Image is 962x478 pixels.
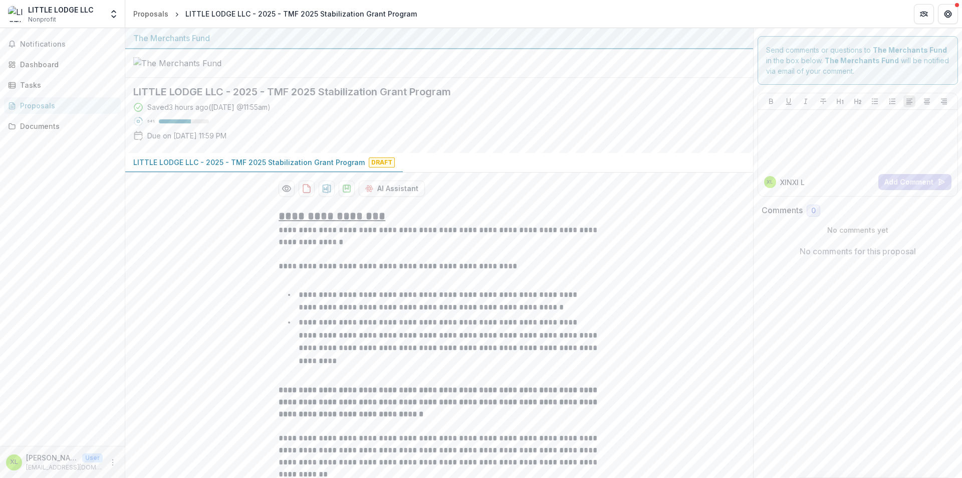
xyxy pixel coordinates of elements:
[147,130,226,141] p: Due on [DATE] 11:59 PM
[20,100,113,111] div: Proposals
[147,118,155,125] p: 64 %
[817,95,829,107] button: Strike
[811,207,816,215] span: 0
[299,181,315,197] button: download-proposal
[852,95,864,107] button: Heading 2
[780,177,805,188] p: XINXI L
[762,225,954,235] p: No comments yet
[903,95,915,107] button: Align Left
[8,6,24,22] img: LITTLE LODGE LLC
[339,181,355,197] button: download-proposal
[20,59,113,70] div: Dashboard
[767,180,773,185] div: XINXI LIU
[133,57,233,69] img: The Merchants Fund
[26,463,103,472] p: [EMAIL_ADDRESS][DOMAIN_NAME]
[133,32,745,44] div: The Merchants Fund
[20,80,113,90] div: Tasks
[20,40,117,49] span: Notifications
[783,95,795,107] button: Underline
[800,245,916,257] p: No comments for this proposal
[938,95,950,107] button: Align Right
[4,77,121,93] a: Tasks
[4,36,121,52] button: Notifications
[834,95,846,107] button: Heading 1
[914,4,934,24] button: Partners
[4,56,121,73] a: Dashboard
[279,181,295,197] button: Preview 73a16a42-8da8-49f5-9df7-9f09a65c8b44-0.pdf
[765,95,777,107] button: Bold
[359,181,425,197] button: AI Assistant
[107,4,121,24] button: Open entity switcher
[82,453,103,462] p: User
[369,157,395,168] span: Draft
[133,157,365,168] p: LITTLE LODGE LLC - 2025 - TMF 2025 Stabilization Grant Program
[129,7,172,21] a: Proposals
[825,56,899,65] strong: The Merchants Fund
[185,9,417,19] div: LITTLE LODGE LLC - 2025 - TMF 2025 Stabilization Grant Program
[319,181,335,197] button: download-proposal
[133,86,729,98] h2: LITTLE LODGE LLC - 2025 - TMF 2025 Stabilization Grant Program
[26,452,78,463] p: [PERSON_NAME]
[4,97,121,114] a: Proposals
[10,459,18,465] div: XINXI LIU
[869,95,881,107] button: Bullet List
[878,174,951,190] button: Add Comment
[938,4,958,24] button: Get Help
[28,15,56,24] span: Nonprofit
[886,95,898,107] button: Ordered List
[20,121,113,131] div: Documents
[921,95,933,107] button: Align Center
[129,7,421,21] nav: breadcrumb
[800,95,812,107] button: Italicize
[758,36,958,85] div: Send comments or questions to in the box below. will be notified via email of your comment.
[28,5,94,15] div: LITTLE LODGE LLC
[762,206,803,215] h2: Comments
[873,46,947,54] strong: The Merchants Fund
[4,118,121,134] a: Documents
[107,456,119,468] button: More
[147,102,271,112] div: Saved 3 hours ago ( [DATE] @ 11:55am )
[133,9,168,19] div: Proposals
